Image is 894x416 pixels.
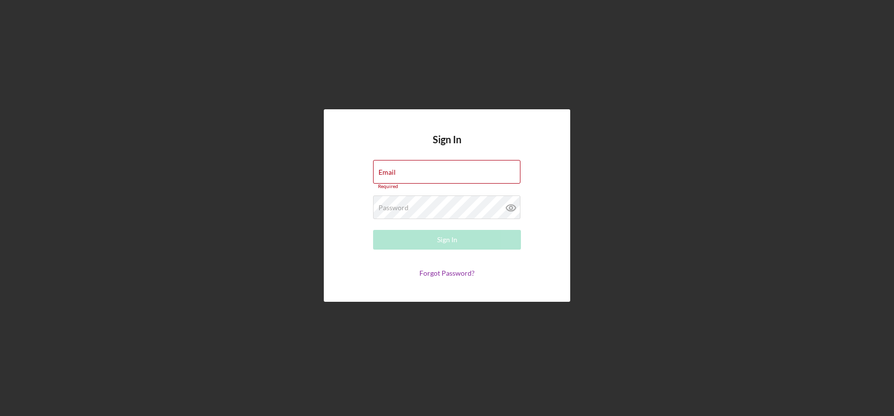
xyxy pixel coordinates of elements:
[373,230,521,250] button: Sign In
[433,134,461,160] h4: Sign In
[378,168,396,176] label: Email
[378,204,409,212] label: Password
[419,269,475,277] a: Forgot Password?
[437,230,457,250] div: Sign In
[373,184,521,190] div: Required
